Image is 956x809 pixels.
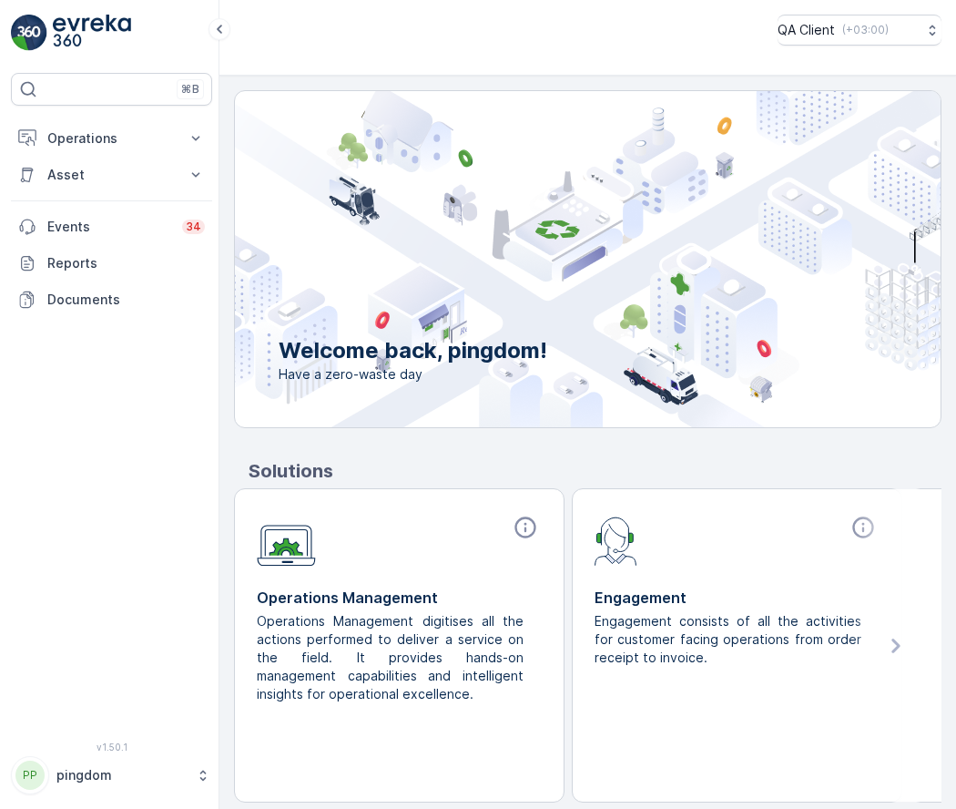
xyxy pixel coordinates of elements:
button: Operations [11,120,212,157]
p: pingdom [56,766,187,784]
p: ( +03:00 ) [842,23,889,37]
p: Operations [47,129,176,148]
img: logo_light-DOdMpM7g.png [53,15,131,51]
p: 34 [186,220,201,234]
div: PP [15,761,45,790]
p: Solutions [249,457,941,485]
img: logo [11,15,47,51]
img: module-icon [595,515,637,566]
p: Welcome back, pingdom! [279,336,547,365]
p: Events [47,218,171,236]
a: Events34 [11,209,212,245]
p: Asset [47,166,176,184]
span: Have a zero-waste day [279,365,547,384]
button: Asset [11,157,212,193]
p: Operations Management [257,587,542,609]
p: Engagement consists of all the activities for customer facing operations from order receipt to in... [595,612,865,667]
a: Reports [11,245,212,282]
p: Documents [47,291,205,309]
p: ⌘B [181,82,199,97]
img: city illustration [153,91,941,427]
button: QA Client(+03:00) [778,15,941,46]
p: QA Client [778,21,835,39]
a: Documents [11,282,212,318]
p: Operations Management digitises all the actions performed to deliver a service on the field. It p... [257,612,527,703]
span: v 1.50.1 [11,742,212,753]
p: Reports [47,254,205,272]
img: module-icon [257,515,316,567]
p: Engagement [595,587,880,609]
button: PPpingdom [11,756,212,794]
